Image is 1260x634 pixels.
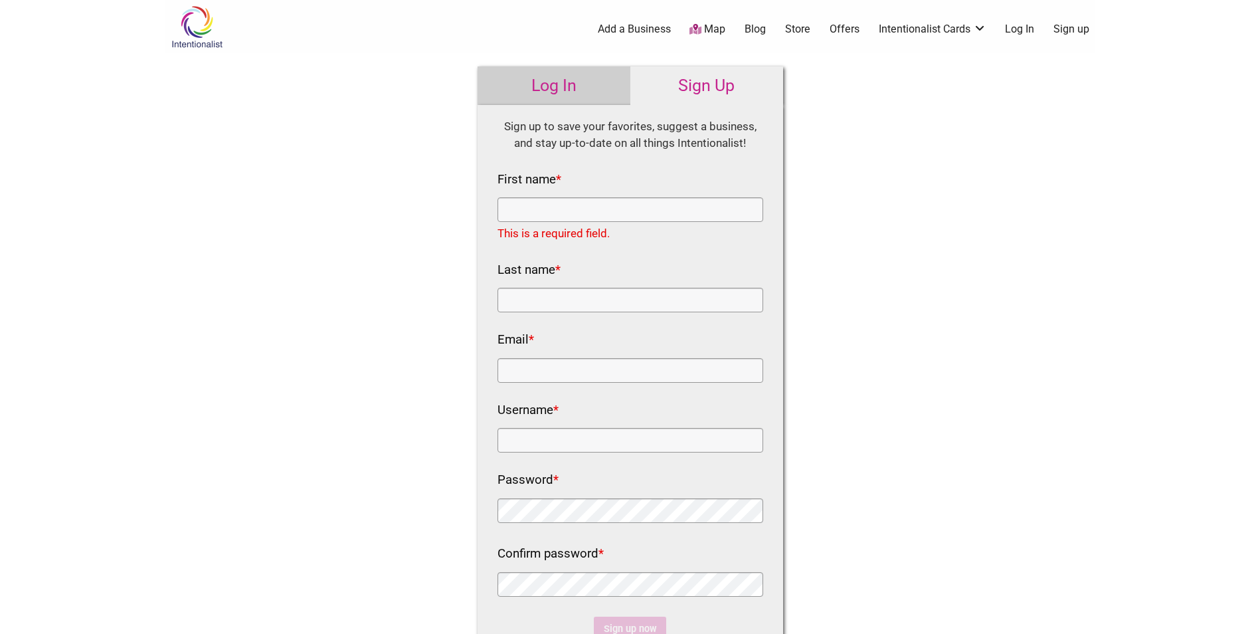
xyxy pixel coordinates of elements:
[1053,22,1089,37] a: Sign up
[497,225,757,243] div: This is a required field.
[785,22,810,37] a: Store
[497,543,604,566] label: Confirm password
[478,66,630,105] a: Log In
[745,22,766,37] a: Blog
[497,329,534,352] label: Email
[630,66,783,105] a: Sign Up
[1005,22,1034,37] a: Log In
[598,22,671,37] a: Add a Business
[830,22,859,37] a: Offers
[497,469,559,492] label: Password
[497,399,559,422] label: Username
[689,22,725,37] a: Map
[165,5,228,49] img: Intentionalist
[497,259,561,282] label: Last name
[497,118,763,152] div: Sign up to save your favorites, suggest a business, and stay up-to-date on all things Intentional...
[497,169,561,191] label: First name
[879,22,986,37] a: Intentionalist Cards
